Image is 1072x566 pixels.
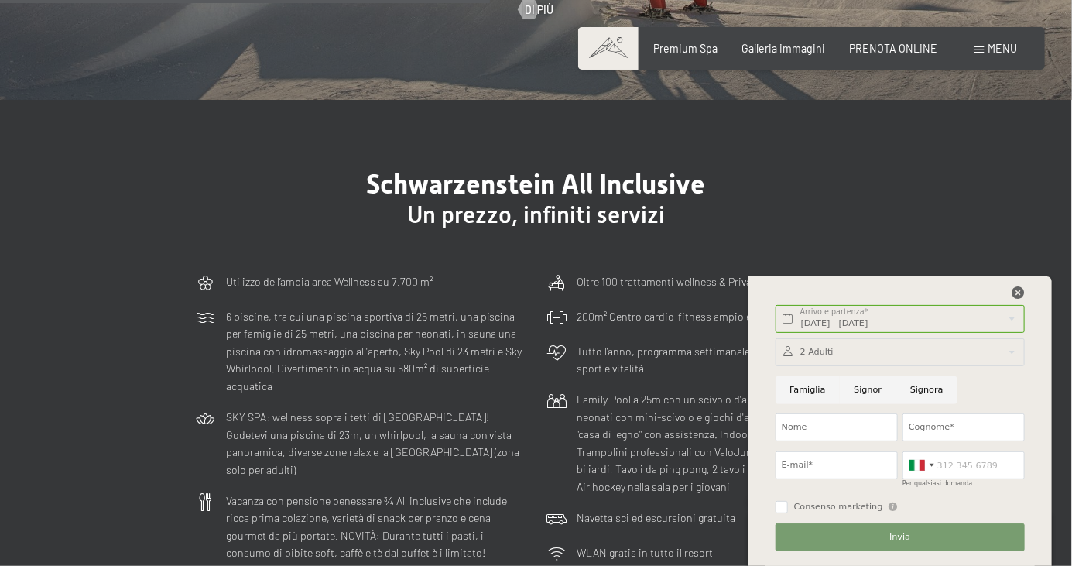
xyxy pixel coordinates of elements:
[903,452,939,479] div: Italy (Italia): +39
[577,544,713,562] p: WLAN gratis in tutto il resort
[226,273,433,291] p: Utilizzo dell‘ampia area Wellness su 7.700 m²
[577,391,877,496] p: Family Pool a 25m con un scivolo d'acqua di 60m, piscina per neonati con mini-scivolo e giochi d'...
[519,2,554,18] a: Di più
[794,501,883,513] span: Consenso marketing
[577,273,781,291] p: Oltre 100 trattamenti wellness & Private Spa
[653,42,718,55] a: Premium Spa
[741,42,825,55] a: Galleria immagini
[577,509,735,527] p: Navetta sci ed escursioni gratuita
[889,531,910,544] span: Invia
[226,492,526,562] p: Vacanza con pensione benessere ¾ All Inclusive che include ricca prima colazione, varietà di snac...
[226,409,526,479] p: SKY SPA: wellness sopra i tetti di [GEOGRAPHIC_DATA]! Godetevi una piscina di 23m, un whirlpool, ...
[407,201,665,228] span: Un prezzo, infiniti servizi
[849,42,937,55] a: PRENOTA ONLINE
[776,523,1025,551] button: Invia
[525,2,553,18] span: Di più
[577,308,859,326] p: 200m² Centro cardio-fitness ampio e luminoso su due piani
[988,42,1018,55] span: Menu
[902,480,973,487] label: Per qualsiasi domanda
[367,168,706,200] span: Schwarzenstein All Inclusive
[577,343,877,378] p: Tutto l’anno, programma settimanale assistito di escursioni, sport e vitalità
[226,308,526,396] p: 6 piscine, tra cui una piscina sportiva di 25 metri, una piscina per famiglie di 25 metri, una pi...
[902,451,1025,479] input: 312 345 6789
